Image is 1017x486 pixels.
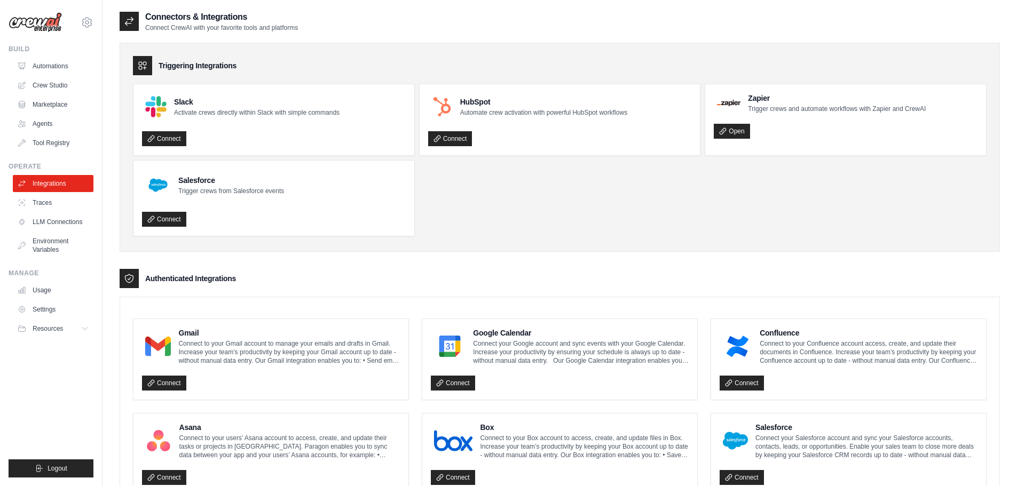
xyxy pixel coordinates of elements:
p: Connect your Salesforce account and sync your Salesforce accounts, contacts, leads, or opportunit... [755,434,977,459]
button: Resources [13,320,93,337]
h4: Salesforce [755,422,977,433]
img: Gmail Logo [145,336,171,357]
a: Connect [142,131,186,146]
h3: Triggering Integrations [159,60,236,71]
a: LLM Connections [13,213,93,230]
p: Trigger crews and automate workflows with Zapier and CrewAI [748,105,926,113]
div: Operate [9,162,93,171]
img: HubSpot Logo [431,96,453,117]
a: Open [714,124,750,139]
p: Automate crew activation with powerful HubSpot workflows [460,108,627,117]
img: Zapier Logo [717,100,740,106]
a: Connect [142,470,186,485]
a: Tool Registry [13,134,93,152]
h4: Google Calendar [473,328,689,338]
a: Connect [142,376,186,391]
div: Manage [9,269,93,277]
span: Logout [48,464,67,473]
a: Integrations [13,175,93,192]
p: Connect to your Box account to access, create, and update files in Box. Increase your team’s prod... [480,434,689,459]
a: Connect [720,376,764,391]
p: Connect to your users’ Asana account to access, create, and update their tasks or projects in [GE... [179,434,400,459]
a: Marketplace [13,96,93,113]
h3: Authenticated Integrations [145,273,236,284]
img: Logo [9,12,62,33]
p: Connect to your Confluence account access, create, and update their documents in Confluence. Incr... [760,339,977,365]
p: Connect your Google account and sync events with your Google Calendar. Increase your productivity... [473,339,689,365]
img: Box Logo [434,430,472,451]
p: Activate crews directly within Slack with simple commands [174,108,340,117]
a: Settings [13,301,93,318]
img: Slack Logo [145,96,167,117]
a: Connect [431,376,475,391]
a: Connect [720,470,764,485]
h4: HubSpot [460,97,627,107]
a: Connect [142,212,186,227]
p: Trigger crews from Salesforce events [178,187,284,195]
a: Connect [428,131,472,146]
img: Asana Logo [145,430,172,451]
a: Connect [431,470,475,485]
img: Salesforce Logo [723,430,748,451]
h4: Slack [174,97,340,107]
a: Usage [13,282,93,299]
p: Connect to your Gmail account to manage your emails and drafts in Gmail. Increase your team’s pro... [178,339,400,365]
a: Agents [13,115,93,132]
p: Connect CrewAI with your favorite tools and platforms [145,23,298,32]
h4: Box [480,422,689,433]
h4: Confluence [760,328,977,338]
div: Build [9,45,93,53]
h4: Gmail [178,328,400,338]
img: Google Calendar Logo [434,336,466,357]
img: Salesforce Logo [145,172,171,198]
a: Traces [13,194,93,211]
h4: Zapier [748,93,926,103]
a: Environment Variables [13,233,93,258]
span: Resources [33,324,63,333]
img: Confluence Logo [723,336,752,357]
a: Automations [13,58,93,75]
button: Logout [9,459,93,477]
h4: Salesforce [178,175,284,186]
a: Crew Studio [13,77,93,94]
h2: Connectors & Integrations [145,11,298,23]
h4: Asana [179,422,400,433]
